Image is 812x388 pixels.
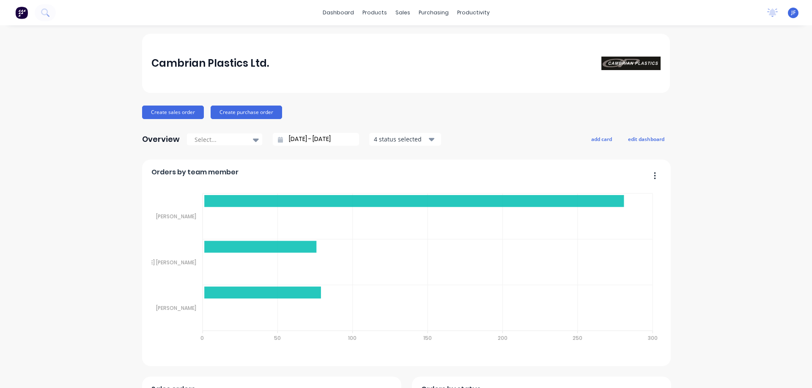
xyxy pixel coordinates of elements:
tspan: [PERSON_NAME] [156,213,196,220]
tspan: 300 [647,334,657,342]
span: JF [791,9,796,16]
tspan: 250 [573,334,582,342]
div: 4 status selected [374,135,427,144]
button: Create purchase order [211,106,282,119]
button: Create sales order [142,106,204,119]
tspan: [PERSON_NAME] [156,304,196,312]
div: Cambrian Plastics Ltd. [151,55,269,72]
img: Cambrian Plastics Ltd. [601,57,661,70]
a: dashboard [318,6,358,19]
button: add card [586,133,617,144]
tspan: 100 [348,334,357,342]
button: edit dashboard [623,133,670,144]
tspan: 200 [497,334,507,342]
div: sales [391,6,414,19]
span: Orders by team member [151,167,239,177]
div: Overview [142,131,180,148]
div: products [358,6,391,19]
button: 4 status selected [369,133,441,146]
tspan: 0 [200,334,204,342]
tspan: 50 [274,334,280,342]
div: purchasing [414,6,453,19]
tspan: [PERSON_NAME] [PERSON_NAME] [115,258,196,266]
div: productivity [453,6,494,19]
tspan: 150 [423,334,431,342]
img: Factory [15,6,28,19]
